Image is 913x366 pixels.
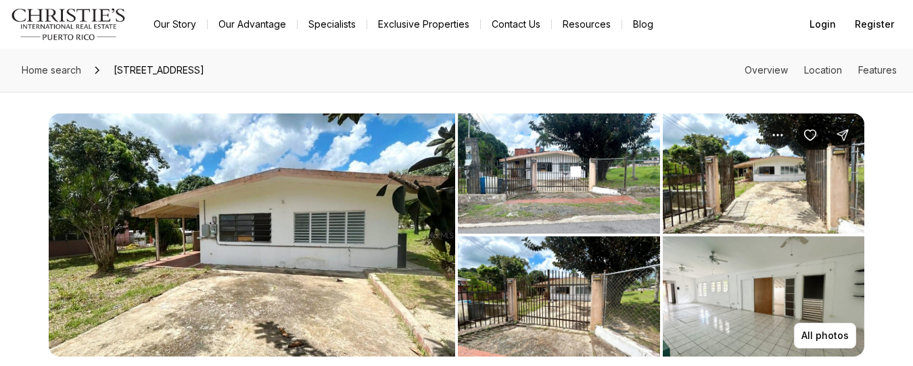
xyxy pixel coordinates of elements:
[622,15,664,34] a: Blog
[298,15,367,34] a: Specialists
[208,15,297,34] a: Our Advantage
[143,15,207,34] a: Our Story
[481,15,551,34] button: Contact Us
[745,64,788,76] a: Skip to: Overview
[458,236,660,357] button: View image gallery
[801,11,844,38] button: Login
[663,236,865,357] button: View image gallery
[804,64,842,76] a: Skip to: Location
[829,122,856,149] button: Share Property: 11 CALLE
[108,59,210,81] span: [STREET_ADDRESS]
[764,122,791,149] button: Property options
[797,122,824,149] button: Save Property: 11 CALLE
[663,113,865,234] button: View image gallery
[858,64,897,76] a: Skip to: Features
[49,113,455,357] li: 1 of 10
[22,64,81,76] span: Home search
[458,113,660,234] button: View image gallery
[552,15,622,34] a: Resources
[49,113,864,357] div: Listing Photos
[11,8,126,41] img: logo
[458,113,864,357] li: 2 of 10
[16,59,87,81] a: Home search
[745,65,897,76] nav: Page section menu
[367,15,480,34] a: Exclusive Properties
[810,19,836,30] span: Login
[49,113,455,357] button: View image gallery
[855,19,894,30] span: Register
[847,11,902,38] button: Register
